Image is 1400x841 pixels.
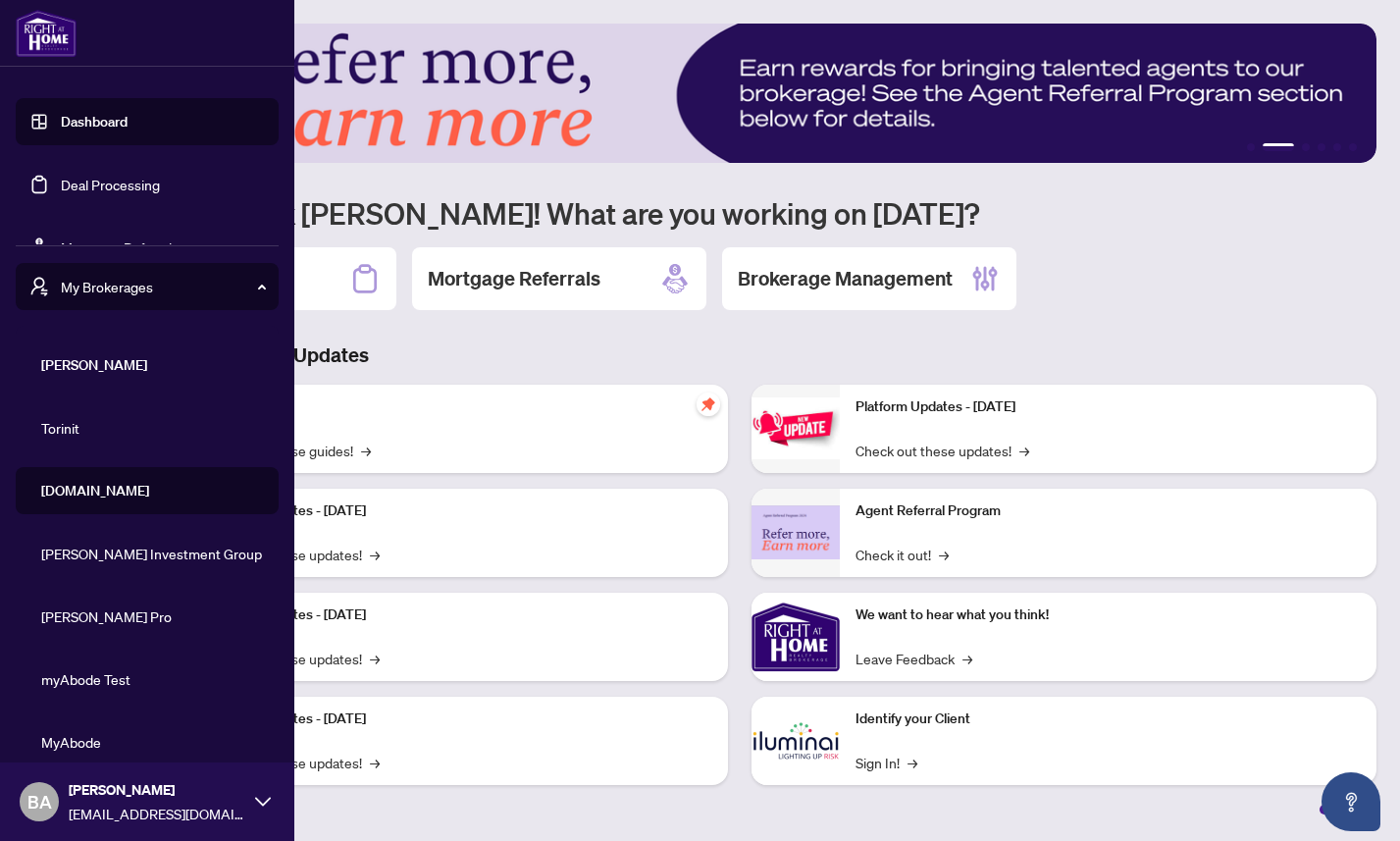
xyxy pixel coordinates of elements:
[61,238,179,256] a: Mortgage Referrals
[206,604,712,626] p: Platform Updates - [DATE]
[69,779,245,801] span: [PERSON_NAME]
[856,709,1362,730] p: Identify your Client
[41,480,265,501] span: [DOMAIN_NAME]
[370,752,380,773] span: →
[206,396,712,418] p: Self-Help
[697,393,720,416] span: pushpin
[752,593,840,681] img: We want to hear what you think!
[206,500,712,522] p: Platform Updates - [DATE]
[962,648,972,669] span: →
[41,417,265,439] span: Torinit
[856,396,1362,418] p: Platform Updates - [DATE]
[61,176,160,193] a: Deal Processing
[856,440,1029,461] a: Check out these updates!→
[907,752,917,773] span: →
[752,397,840,459] img: Platform Updates - June 23, 2025
[27,788,52,815] span: BA
[939,544,949,565] span: →
[856,544,949,565] a: Check it out!→
[856,500,1362,522] p: Agent Referral Program
[61,113,128,131] a: Dashboard
[102,24,1376,163] img: Slide 1
[1318,143,1325,151] button: 4
[1263,143,1294,151] button: 2
[102,342,1376,369] h3: Brokerage & Industry Updates
[41,668,265,690] span: myAbode Test
[738,265,953,292] h2: Brokerage Management
[41,543,265,564] span: [PERSON_NAME] Investment Group
[1322,772,1380,831] button: Open asap
[1019,440,1029,461] span: →
[29,277,49,296] span: user-switch
[69,803,245,824] span: [EMAIL_ADDRESS][DOMAIN_NAME]
[16,10,77,57] img: logo
[361,440,371,461] span: →
[752,697,840,785] img: Identify your Client
[752,505,840,559] img: Agent Referral Program
[61,276,265,297] span: My Brokerages
[206,709,712,730] p: Platform Updates - [DATE]
[102,194,1376,232] h1: Welcome back [PERSON_NAME]! What are you working on [DATE]?
[856,604,1362,626] p: We want to hear what you think!
[41,354,265,376] span: [PERSON_NAME]
[370,544,380,565] span: →
[856,648,972,669] a: Leave Feedback→
[370,648,380,669] span: →
[1247,143,1255,151] button: 1
[41,605,265,627] span: [PERSON_NAME] Pro
[428,265,600,292] h2: Mortgage Referrals
[41,731,265,753] span: MyAbode
[1302,143,1310,151] button: 3
[1333,143,1341,151] button: 5
[856,752,917,773] a: Sign In!→
[1349,143,1357,151] button: 6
